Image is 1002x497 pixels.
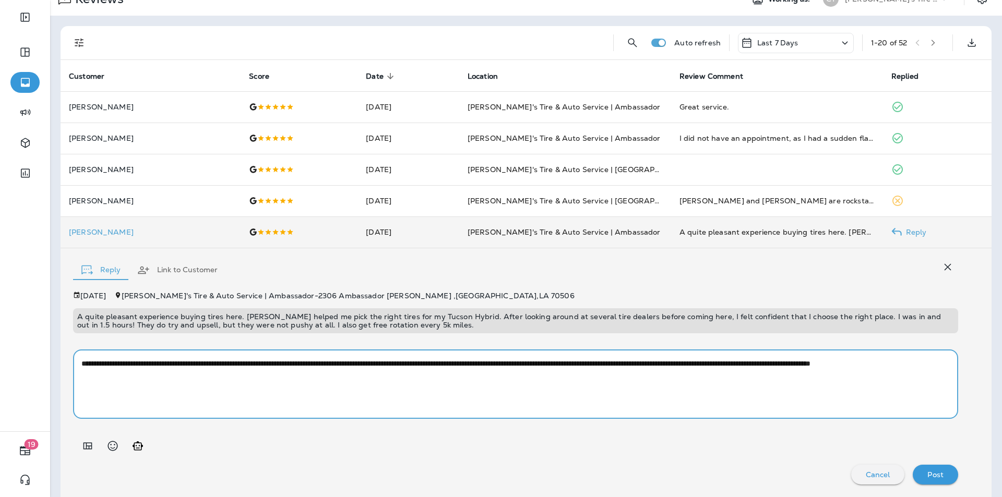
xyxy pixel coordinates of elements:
p: [DATE] [80,292,106,300]
button: Cancel [851,465,905,484]
div: Ricky and Donnette are rockstars . I make long trips from north to visit family down in Raceland ... [679,196,875,206]
button: Link to Customer [129,251,226,289]
p: Auto refresh [674,39,721,47]
div: Click to view Customer Drawer [69,228,232,236]
button: Reply [73,251,129,289]
button: Export as CSV [961,32,982,53]
div: A quite pleasant experience buying tires here. Trevor helped me pick the right tires for my Tucso... [679,227,875,237]
span: Location [468,72,498,81]
button: Generate AI response [127,435,148,456]
button: Filters [69,32,90,53]
p: Post [927,470,944,479]
span: [PERSON_NAME]'s Tire & Auto Service | [GEOGRAPHIC_DATA][PERSON_NAME] [468,196,761,205]
span: [PERSON_NAME]'s Tire & Auto Service | Ambassador - 2306 Ambassador [PERSON_NAME] , [GEOGRAPHIC_DA... [122,291,575,300]
p: Cancel [866,470,890,479]
button: Add in a premade template [77,435,98,456]
span: Date [366,72,384,81]
span: Review Comment [679,72,743,81]
span: [PERSON_NAME]'s Tire & Auto Service | [GEOGRAPHIC_DATA] [468,165,696,174]
span: Replied [891,72,918,81]
span: 19 [25,439,39,450]
button: Post [913,465,958,484]
td: [DATE] [357,123,459,154]
span: Score [249,71,283,81]
button: Search Reviews [622,32,643,53]
button: Expand Sidebar [10,7,40,28]
td: [DATE] [357,216,459,248]
span: Customer [69,71,118,81]
div: Great service. [679,102,875,112]
p: Reply [902,228,927,236]
p: [PERSON_NAME] [69,228,232,236]
p: [PERSON_NAME] [69,103,232,111]
div: 1 - 20 of 52 [871,39,907,47]
button: 19 [10,440,40,461]
p: [PERSON_NAME] [69,134,232,142]
span: [PERSON_NAME]'s Tire & Auto Service | Ambassador [468,134,661,143]
span: [PERSON_NAME]'s Tire & Auto Service | Ambassador [468,102,661,112]
p: A quite pleasant experience buying tires here. [PERSON_NAME] helped me pick the right tires for m... [77,312,954,329]
span: [PERSON_NAME]'s Tire & Auto Service | Ambassador [468,227,661,237]
p: Last 7 Days [757,39,798,47]
button: Select an emoji [102,435,123,456]
p: [PERSON_NAME] [69,197,232,205]
p: [PERSON_NAME] [69,165,232,174]
span: Location [468,71,511,81]
td: [DATE] [357,185,459,216]
td: [DATE] [357,154,459,185]
span: Score [249,72,269,81]
span: Replied [891,71,932,81]
span: Date [366,71,397,81]
td: [DATE] [357,91,459,123]
span: Review Comment [679,71,757,81]
span: Customer [69,72,104,81]
div: I did not have an appointment, as I had a sudden flat tire. They were so accommodating! The wait ... [679,133,875,143]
